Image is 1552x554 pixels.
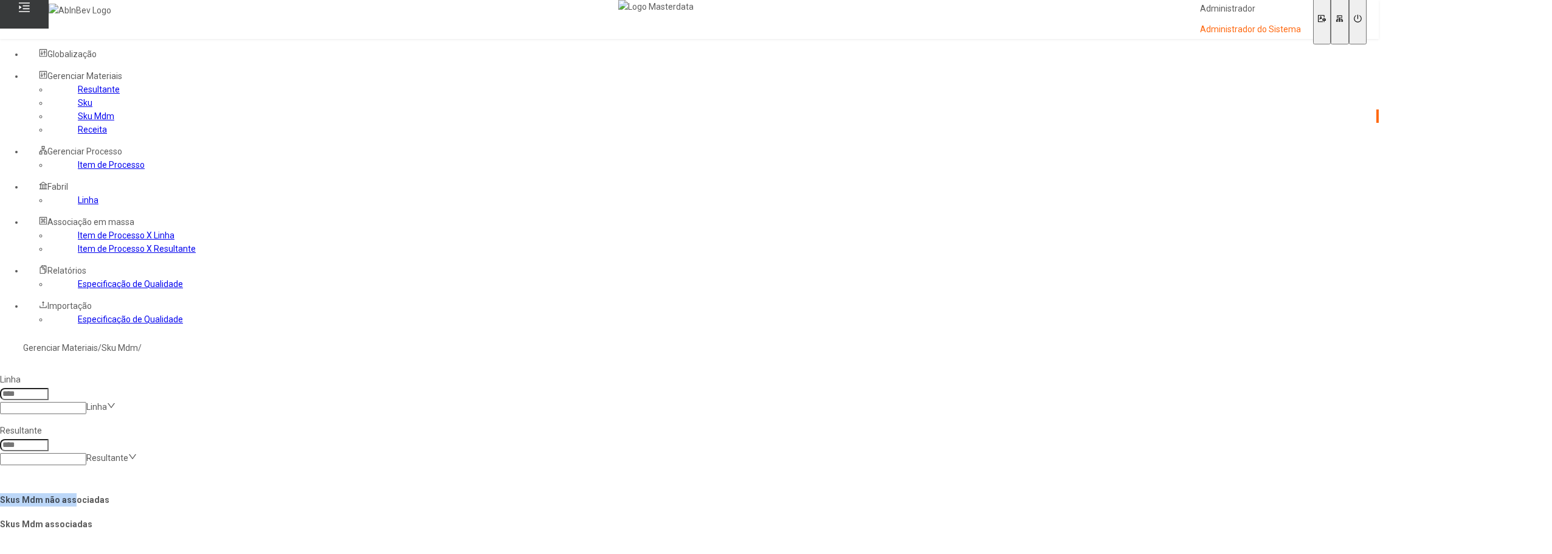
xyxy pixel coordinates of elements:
a: Gerenciar Materiais [23,343,98,353]
span: Fabril [47,182,68,192]
a: Item de Processo [78,160,145,170]
a: Sku Mdm [102,343,138,353]
span: Gerenciar Materiais [47,71,122,81]
span: Globalização [47,49,97,59]
a: Sku Mdm [78,111,114,121]
a: Linha [78,195,98,205]
a: Item de Processo X Resultante [78,244,196,254]
nz-breadcrumb-separator: / [138,343,142,353]
a: Resultante [78,85,120,94]
span: Gerenciar Processo [47,147,122,156]
span: Importação [47,301,92,311]
a: Especificação de Qualidade [78,279,183,289]
p: Administrador do Sistema [1200,24,1301,36]
a: Especificação de Qualidade [78,314,183,324]
nz-select-placeholder: Resultante [86,453,128,463]
a: Receita [78,125,107,134]
nz-select-placeholder: Linha [86,402,107,412]
a: Item de Processo X Linha [78,230,174,240]
img: AbInBev Logo [49,4,111,17]
span: Associação em massa [47,217,134,227]
p: Administrador [1200,3,1301,15]
nz-breadcrumb-separator: / [98,343,102,353]
a: Sku [78,98,92,108]
span: Relatórios [47,266,86,275]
